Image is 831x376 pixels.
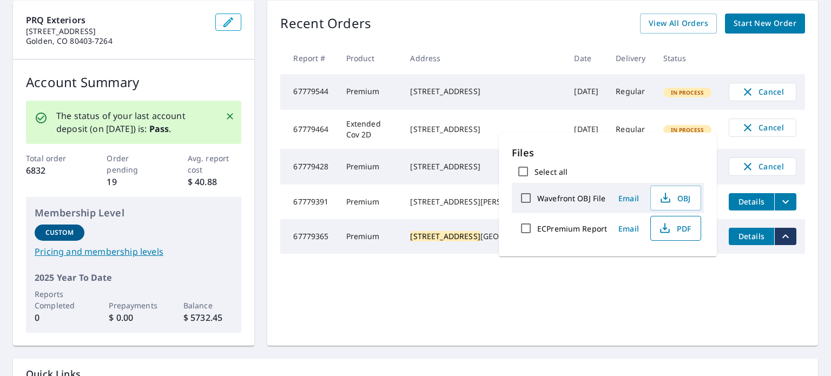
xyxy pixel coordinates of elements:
p: Recent Orders [280,14,371,34]
span: PDF [657,222,692,235]
button: Cancel [729,83,796,101]
button: detailsBtn-67779365 [729,228,774,245]
label: ECPremium Report [537,223,607,234]
b: Pass [149,123,169,135]
td: Regular [607,74,654,110]
p: $ 40.88 [188,175,242,188]
p: The status of your last account deposit (on [DATE]) is: . [56,109,212,135]
a: View All Orders [640,14,717,34]
button: filesDropdownBtn-67779365 [774,228,796,245]
span: OBJ [657,192,692,205]
p: $ 0.00 [109,311,159,324]
span: Cancel [740,160,785,173]
td: Extended Cov 2D [338,110,402,149]
p: Total order [26,153,80,164]
a: Pricing and membership levels [35,245,233,258]
label: Wavefront OBJ File [537,193,605,203]
button: Close [223,109,237,123]
span: Details [735,231,768,241]
p: Avg. report cost [188,153,242,175]
div: [STREET_ADDRESS] [410,86,557,97]
p: PRQ Exteriors [26,14,207,27]
p: Order pending [107,153,161,175]
p: Files [512,146,704,160]
p: 2025 Year To Date [35,271,233,284]
p: Reports Completed [35,288,84,311]
div: [STREET_ADDRESS][PERSON_NAME] [410,196,557,207]
td: Premium [338,149,402,184]
button: Cancel [729,118,796,137]
th: Product [338,42,402,74]
p: Balance [183,300,233,311]
button: filesDropdownBtn-67779391 [774,193,796,210]
span: Email [616,193,642,203]
span: View All Orders [649,17,708,30]
td: 67779391 [280,184,337,219]
span: Cancel [740,121,785,134]
td: 67779428 [280,149,337,184]
div: [STREET_ADDRESS] [410,124,557,135]
p: 19 [107,175,161,188]
button: detailsBtn-67779391 [729,193,774,210]
div: [GEOGRAPHIC_DATA] [410,231,557,242]
button: Email [611,190,646,207]
p: [STREET_ADDRESS] [26,27,207,36]
label: Select all [535,167,568,177]
button: OBJ [650,186,701,210]
button: PDF [650,216,701,241]
th: Delivery [607,42,654,74]
p: Membership Level [35,206,233,220]
td: Regular [607,110,654,149]
mark: [STREET_ADDRESS] [410,231,480,241]
p: $ 5732.45 [183,311,233,324]
a: Start New Order [725,14,805,34]
button: Email [611,220,646,237]
span: Start New Order [734,17,796,30]
p: Prepayments [109,300,159,311]
th: Date [565,42,607,74]
div: [STREET_ADDRESS] [410,161,557,172]
p: Golden, CO 80403-7264 [26,36,207,46]
th: Address [401,42,565,74]
button: Cancel [729,157,796,176]
td: Premium [338,219,402,254]
p: Custom [45,228,74,238]
span: Details [735,196,768,207]
td: Premium [338,74,402,110]
th: Status [655,42,721,74]
p: Account Summary [26,72,241,92]
th: Report # [280,42,337,74]
p: 0 [35,311,84,324]
p: 6832 [26,164,80,177]
span: Cancel [740,85,785,98]
span: In Process [664,126,711,134]
td: 67779464 [280,110,337,149]
td: [DATE] [565,110,607,149]
span: Email [616,223,642,234]
span: In Process [664,89,711,96]
td: [DATE] [565,74,607,110]
td: 67779365 [280,219,337,254]
td: 67779544 [280,74,337,110]
td: Premium [338,184,402,219]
